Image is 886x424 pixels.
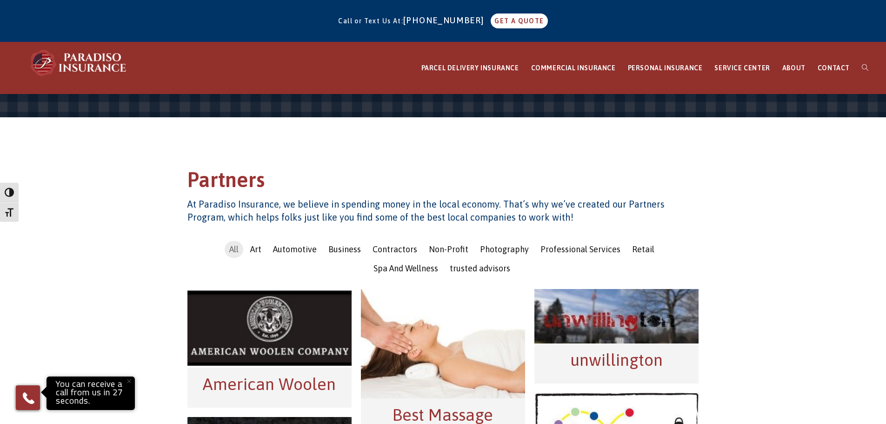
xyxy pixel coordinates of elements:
[21,390,36,405] img: Phone icon
[776,42,812,94] a: ABOUT
[192,372,347,396] h2: American Woolen
[28,49,130,77] img: Paradiso Insurance
[540,244,620,254] span: Professional Services
[373,263,438,273] span: Spa And Wellness
[119,371,139,391] button: Close
[273,244,317,254] span: Automotive
[539,348,694,371] h2: unwillington
[812,42,856,94] a: CONTACT
[818,64,850,72] span: CONTACT
[632,244,654,254] span: Retail
[187,198,699,224] h4: At Paradiso Insurance, we believe in spending money in the local economy. That’s why we’ve create...
[480,244,529,254] span: Photography
[714,64,770,72] span: SERVICE CENTER
[628,64,703,72] span: PERSONAL INSURANCE
[622,42,709,94] a: PERSONAL INSURANCE
[187,166,699,198] h1: Partners
[373,244,417,254] span: Contractors
[250,244,261,254] span: Art
[49,379,133,408] p: You can receive a call from us in 27 seconds.
[450,263,510,273] span: trusted advisors
[782,64,806,72] span: ABOUT
[328,244,361,254] span: Business
[491,13,547,28] a: GET A QUOTE
[525,42,622,94] a: COMMERCIAL INSURANCE
[415,42,525,94] a: PARCEL DELIVERY INSURANCE
[403,15,489,25] a: [PHONE_NUMBER]
[338,17,403,25] span: Call or Text Us At:
[708,42,776,94] a: SERVICE CENTER
[229,244,239,254] span: All
[429,244,468,254] span: Non-Profit
[531,64,616,72] span: COMMERCIAL INSURANCE
[421,64,519,72] span: PARCEL DELIVERY INSURANCE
